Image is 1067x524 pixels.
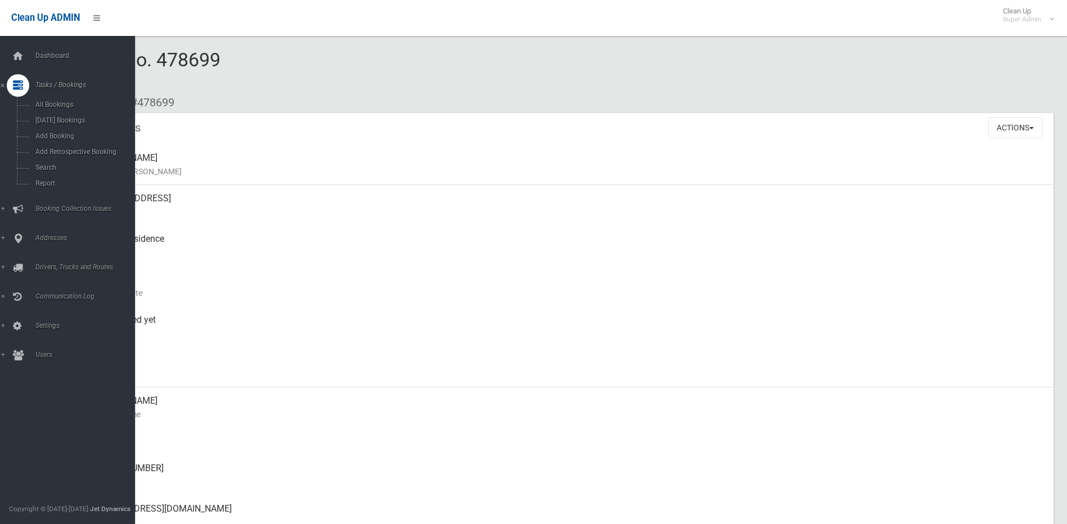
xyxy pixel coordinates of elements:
span: Clean Up ADMIN [11,12,80,23]
div: [DATE] [90,347,1045,387]
span: Search [32,164,134,171]
span: All Bookings [32,101,134,109]
div: [PERSON_NAME] [90,387,1045,428]
span: Dashboard [32,52,143,60]
small: Landline [90,475,1045,489]
span: Addresses [32,234,143,242]
small: Super Admin [1003,15,1042,24]
span: Tasks / Bookings [32,81,143,89]
span: Booking Collection Issues [32,205,143,213]
span: Report [32,179,134,187]
small: Collection Date [90,286,1045,300]
div: [STREET_ADDRESS] [90,185,1045,225]
small: Name of [PERSON_NAME] [90,165,1045,178]
span: Copyright © [DATE]-[DATE] [9,505,88,513]
button: Actions [988,118,1042,138]
span: Add Retrospective Booking [32,148,134,156]
span: Settings [32,322,143,329]
small: Pickup Point [90,246,1045,259]
small: Address [90,205,1045,219]
div: [PERSON_NAME] [90,144,1045,185]
span: Drivers, Trucks and Routes [32,263,143,271]
span: Add Booking [32,132,134,140]
div: Not collected yet [90,306,1045,347]
small: Mobile [90,435,1045,448]
small: Zone [90,367,1045,381]
li: #478699 [123,92,174,113]
span: Booking No. 478699 [49,48,220,92]
div: [DATE] [90,266,1045,306]
div: [PHONE_NUMBER] [90,455,1045,495]
span: Clean Up [997,7,1053,24]
span: Communication Log [32,292,143,300]
div: Front of Residence [90,225,1045,266]
strong: Jet Dynamics [90,505,130,513]
small: Collected At [90,327,1045,340]
span: Users [32,351,143,359]
small: Contact Name [90,408,1045,421]
span: [DATE] Bookings [32,116,134,124]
